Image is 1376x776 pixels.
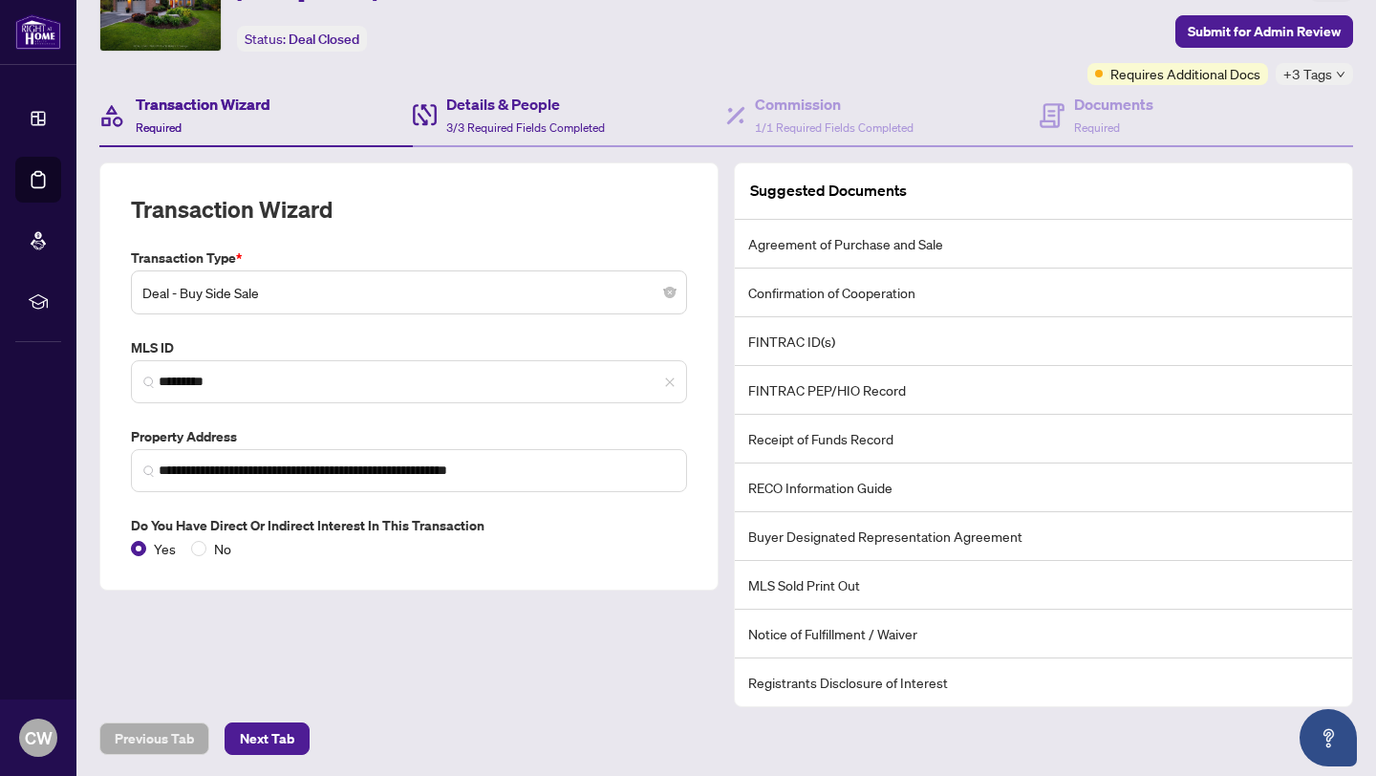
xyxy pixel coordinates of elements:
[289,31,359,48] span: Deal Closed
[446,93,605,116] h4: Details & People
[1300,709,1357,766] button: Open asap
[136,93,270,116] h4: Transaction Wizard
[99,722,209,755] button: Previous Tab
[1074,120,1120,135] span: Required
[735,220,1352,269] li: Agreement of Purchase and Sale
[735,415,1352,463] li: Receipt of Funds Record
[131,194,333,225] h2: Transaction Wizard
[131,248,687,269] label: Transaction Type
[755,120,914,135] span: 1/1 Required Fields Completed
[225,722,310,755] button: Next Tab
[735,512,1352,561] li: Buyer Designated Representation Agreement
[206,538,239,559] span: No
[146,538,183,559] span: Yes
[1074,93,1153,116] h4: Documents
[735,269,1352,317] li: Confirmation of Cooperation
[735,561,1352,610] li: MLS Sold Print Out
[755,93,914,116] h4: Commission
[131,515,687,536] label: Do you have direct or indirect interest in this transaction
[240,723,294,754] span: Next Tab
[136,120,182,135] span: Required
[664,377,676,388] span: close
[735,610,1352,658] li: Notice of Fulfillment / Waiver
[131,337,687,358] label: MLS ID
[1283,63,1332,85] span: +3 Tags
[750,179,907,203] article: Suggested Documents
[664,287,676,298] span: close-circle
[1175,15,1353,48] button: Submit for Admin Review
[143,465,155,477] img: search_icon
[25,724,53,751] span: CW
[735,658,1352,706] li: Registrants Disclosure of Interest
[142,274,676,311] span: Deal - Buy Side Sale
[131,426,687,447] label: Property Address
[15,14,61,50] img: logo
[1336,70,1345,79] span: down
[1188,16,1341,47] span: Submit for Admin Review
[735,317,1352,366] li: FINTRAC ID(s)
[143,377,155,388] img: search_icon
[237,26,367,52] div: Status:
[735,366,1352,415] li: FINTRAC PEP/HIO Record
[1110,63,1260,84] span: Requires Additional Docs
[446,120,605,135] span: 3/3 Required Fields Completed
[735,463,1352,512] li: RECO Information Guide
